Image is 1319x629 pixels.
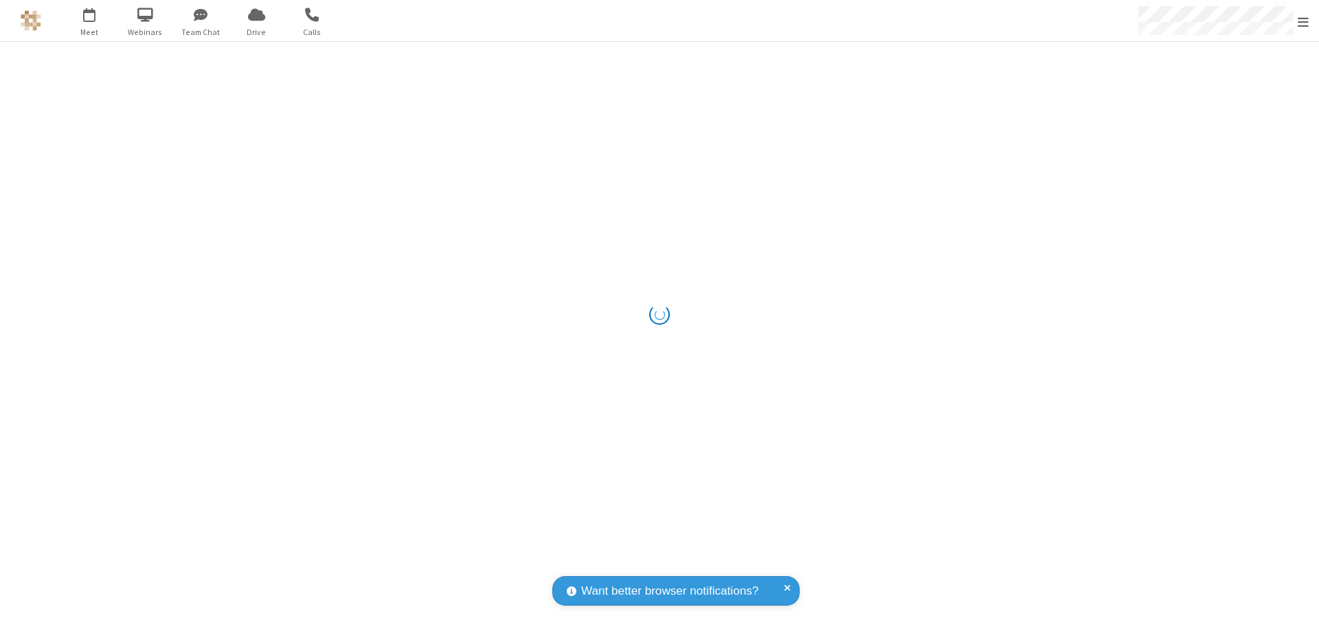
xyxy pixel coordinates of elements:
[286,26,338,38] span: Calls
[175,26,227,38] span: Team Chat
[231,26,282,38] span: Drive
[120,26,171,38] span: Webinars
[581,582,758,600] span: Want better browser notifications?
[21,10,41,31] img: QA Selenium DO NOT DELETE OR CHANGE
[64,26,115,38] span: Meet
